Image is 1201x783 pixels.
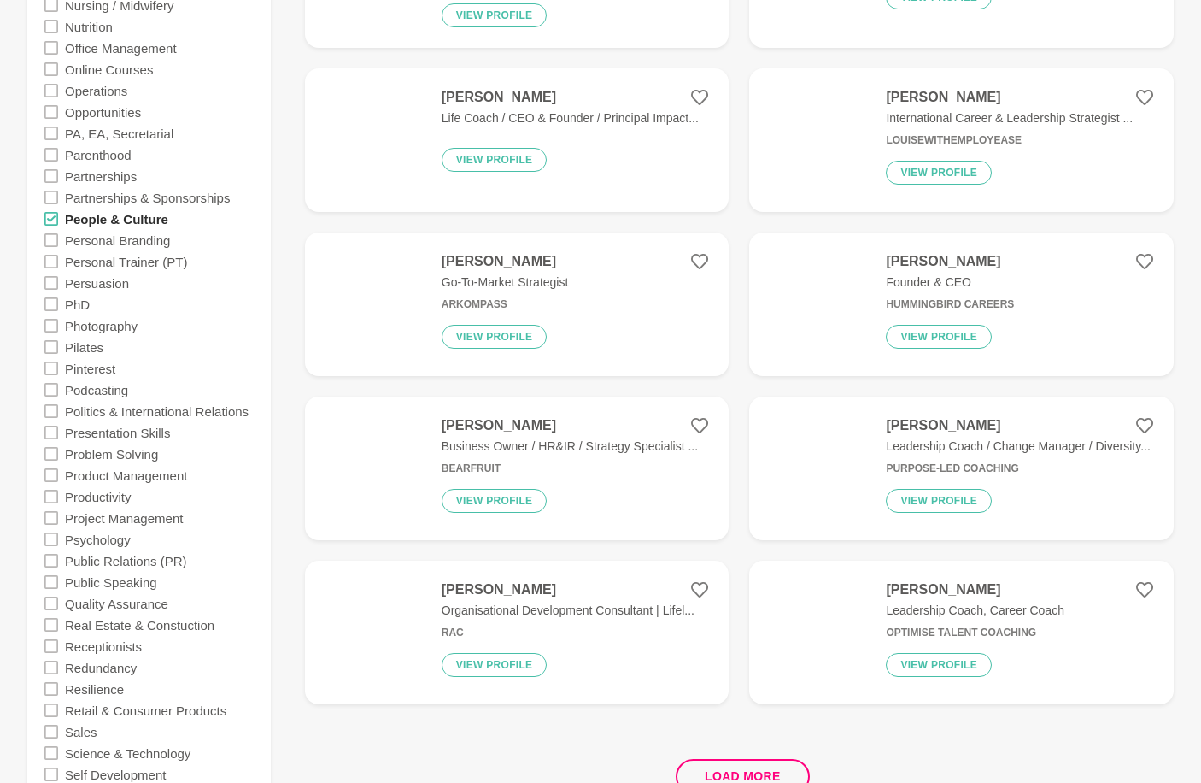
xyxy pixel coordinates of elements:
[325,581,428,684] img: 2b5f64875485b5230c36e5f68b5100f872b2dfda-638x619.jpg
[770,417,872,520] img: 55e0ed57f3ba5424a5660e136578c55d23bb18a6-3239x4319.jpg
[886,581,1064,598] h4: [PERSON_NAME]
[65,336,103,357] label: Pilates
[65,550,187,571] label: Public Relations (PR)
[65,357,115,379] label: Pinterest
[886,298,1014,311] h6: Hummingbird Careers
[305,68,729,212] a: [PERSON_NAME]Life Coach / CEO & Founder / Principal Impact...View profile
[65,101,141,122] label: Opportunities
[886,417,1150,434] h4: [PERSON_NAME]
[442,274,569,291] p: Go-To-Market Strategist
[442,417,698,434] h4: [PERSON_NAME]
[442,89,699,106] h4: [PERSON_NAME]
[65,315,138,336] label: Photography
[65,250,187,272] label: Personal Trainer (PT)
[65,272,129,293] label: Persuasion
[65,742,190,763] label: Science & Technology
[749,68,1174,212] a: [PERSON_NAME]International Career & Leadership Strategist ...LouiseWithEmployEaseView profile
[65,186,230,208] label: Partnerships & Sponsorships
[325,253,428,356] img: 00553a5f6aec66f0580ab1b0cbb8620ef1baeeb6-2250x2643.jpg
[886,462,1150,475] h6: Purpose-Led Coaching
[442,109,699,127] p: Life Coach / CEO & Founder / Principal Impact...
[770,253,872,356] img: 8f5c26fec7dcfa44aba3563c6790d8d7ebf4827b-570x778.png
[442,653,548,677] button: View profile
[442,253,569,270] h4: [PERSON_NAME]
[65,592,168,614] label: Quality Assurance
[65,293,90,315] label: PhD
[442,489,548,513] button: View profile
[65,635,142,656] label: Receptionists
[65,656,137,678] label: Redundancy
[65,165,137,186] label: Partnerships
[886,134,1133,147] h6: LouiseWithEmployEase
[65,79,127,101] label: Operations
[442,462,698,475] h6: Bearfruit
[65,721,97,742] label: Sales
[442,602,694,620] p: Organisational Development Consultant | Lifel...
[325,89,428,191] img: dbc87f92b022160b91b50b4cd70f5756d85d58ce-1656x2208.jpg
[65,464,187,486] label: Product Management
[442,325,548,349] button: View profile
[886,438,1150,456] p: Leadership Coach / Change Manager / Diversity...
[770,89,872,191] img: ec32ca9dd266c48f35506263bca8bc2fe6332073-1080x1080.jpg
[886,89,1133,106] h4: [PERSON_NAME]
[65,144,132,165] label: Parenthood
[442,298,569,311] h6: Arkompass
[65,15,113,37] label: Nutrition
[886,653,992,677] button: View profile
[886,274,1014,291] p: Founder & CEO
[886,325,992,349] button: View profile
[886,602,1064,620] p: Leadership Coach, Career Coach
[442,581,694,598] h4: [PERSON_NAME]
[886,253,1014,270] h4: [PERSON_NAME]
[65,37,177,58] label: Office Management
[305,397,729,540] a: [PERSON_NAME]Business Owner / HR&IR / Strategy Specialist ...BearfruitView profile
[325,417,428,520] img: dd163058a1fda4f3270fd1e9d5460f5030d2ec92-3022x3600.jpg
[749,397,1174,540] a: [PERSON_NAME]Leadership Coach / Change Manager / Diversity...Purpose-Led CoachingView profile
[442,627,694,639] h6: RAC
[65,699,226,721] label: Retail & Consumer Products
[886,161,992,185] button: View profile
[65,400,249,421] label: Politics & International Relations
[65,614,214,635] label: Real Estate & Constuction
[886,489,992,513] button: View profile
[886,627,1064,639] h6: Optimise Talent Coaching
[65,421,170,443] label: Presentation Skills
[442,438,698,456] p: Business Owner / HR&IR / Strategy Specialist ...
[65,122,173,144] label: PA, EA, Secretarial
[65,486,132,507] label: Productivity
[65,58,153,79] label: Online Courses
[305,561,729,704] a: [PERSON_NAME]Organisational Development Consultant | Lifel...RACView profile
[65,229,170,250] label: Personal Branding
[65,507,183,528] label: Project Management
[886,109,1133,127] p: International Career & Leadership Strategist ...
[442,148,548,172] button: View profile
[65,571,157,592] label: Public Speaking
[65,379,128,400] label: Podcasting
[65,678,124,699] label: Resilience
[749,233,1174,376] a: [PERSON_NAME]Founder & CEOHummingbird CareersView profile
[749,561,1174,704] a: [PERSON_NAME]Leadership Coach, Career CoachOptimise Talent CoachingView profile
[65,208,168,229] label: People & Culture
[65,528,131,550] label: Psychology
[305,233,729,376] a: [PERSON_NAME]Go-To-Market StrategistArkompassView profile
[65,443,158,464] label: Problem Solving
[442,3,548,27] button: View profile
[770,581,872,684] img: 81ae63a0c9df8fbd3a67eb4428b23410b4d10a04-1080x1080.png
